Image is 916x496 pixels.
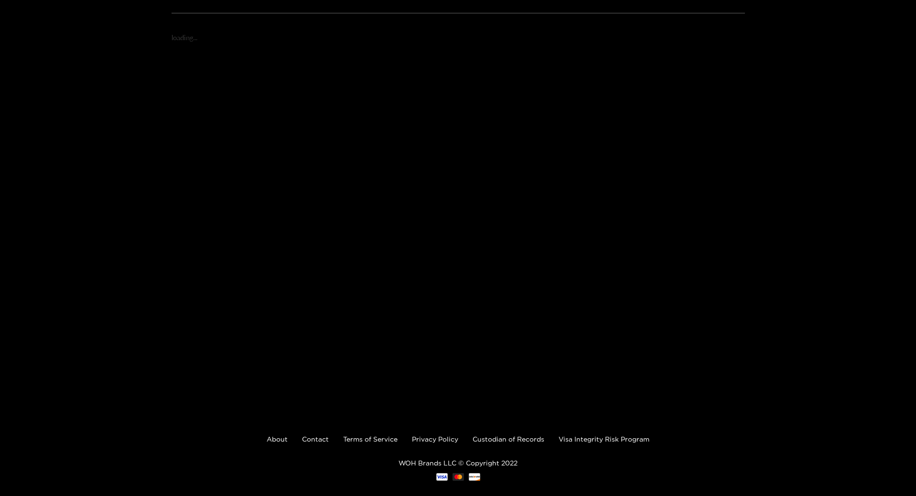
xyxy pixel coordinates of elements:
[473,435,544,443] a: Custodian of Records
[343,435,398,443] a: Terms of Service
[412,435,458,443] a: Privacy Policy
[302,435,329,443] a: Contact
[267,435,288,443] a: About
[559,435,649,443] a: Visa Integrity Risk Program
[172,32,745,43] p: loading...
